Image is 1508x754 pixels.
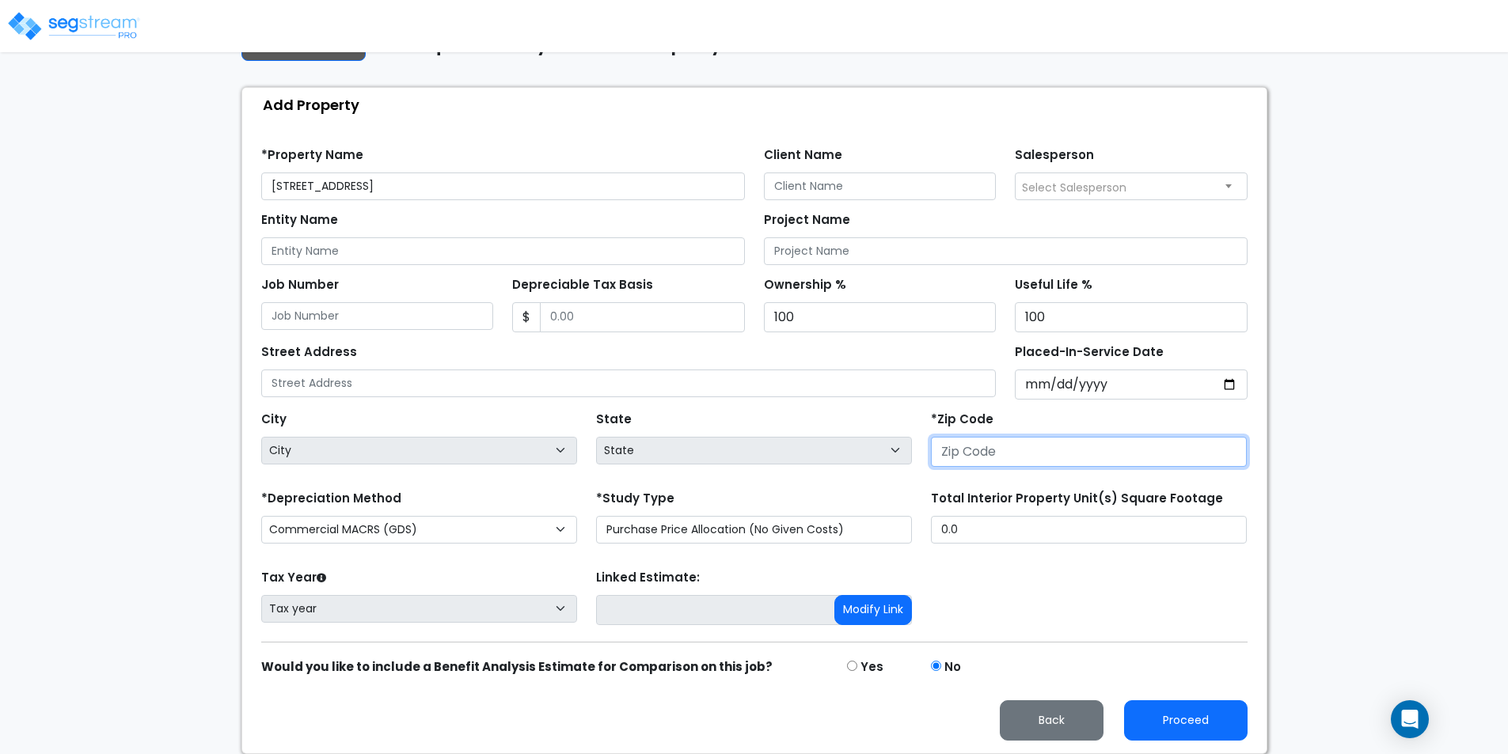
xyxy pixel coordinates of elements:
[860,658,883,676] label: Yes
[596,490,674,508] label: *Study Type
[261,490,401,508] label: *Depreciation Method
[540,302,745,332] input: 0.00
[512,276,653,294] label: Depreciable Tax Basis
[764,211,850,229] label: Project Name
[931,490,1223,508] label: Total Interior Property Unit(s) Square Footage
[250,88,1267,122] div: Add Property
[596,411,632,429] label: State
[1000,700,1103,741] button: Back
[834,595,912,625] button: Modify Link
[931,411,993,429] label: *Zip Code
[764,302,997,332] input: Ownership %
[1015,276,1092,294] label: Useful Life %
[261,237,745,265] input: Entity Name
[512,302,541,332] span: $
[261,569,326,587] label: Tax Year
[261,658,773,675] strong: Would you like to include a Benefit Analysis Estimate for Comparison on this job?
[261,211,338,229] label: Entity Name
[596,569,700,587] label: Linked Estimate:
[261,172,745,200] input: Property Name
[1015,146,1094,165] label: Salesperson
[1015,302,1248,332] input: Useful Life %
[261,302,494,330] input: Job Number
[1022,180,1126,195] span: Select Salesperson
[1391,700,1429,738] div: Open Intercom Messenger
[764,146,842,165] label: Client Name
[1124,700,1248,741] button: Proceed
[764,172,997,200] input: Client Name
[931,516,1247,544] input: total square foot
[261,276,339,294] label: Job Number
[1015,343,1164,362] label: Placed-In-Service Date
[764,276,846,294] label: Ownership %
[261,369,997,397] input: Street Address
[261,343,357,362] label: Street Address
[261,146,363,165] label: *Property Name
[261,411,287,429] label: City
[987,709,1116,729] a: Back
[931,437,1247,467] input: Zip Code
[944,658,961,676] label: No
[6,10,141,42] img: logo_pro_r.png
[764,237,1248,265] input: Project Name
